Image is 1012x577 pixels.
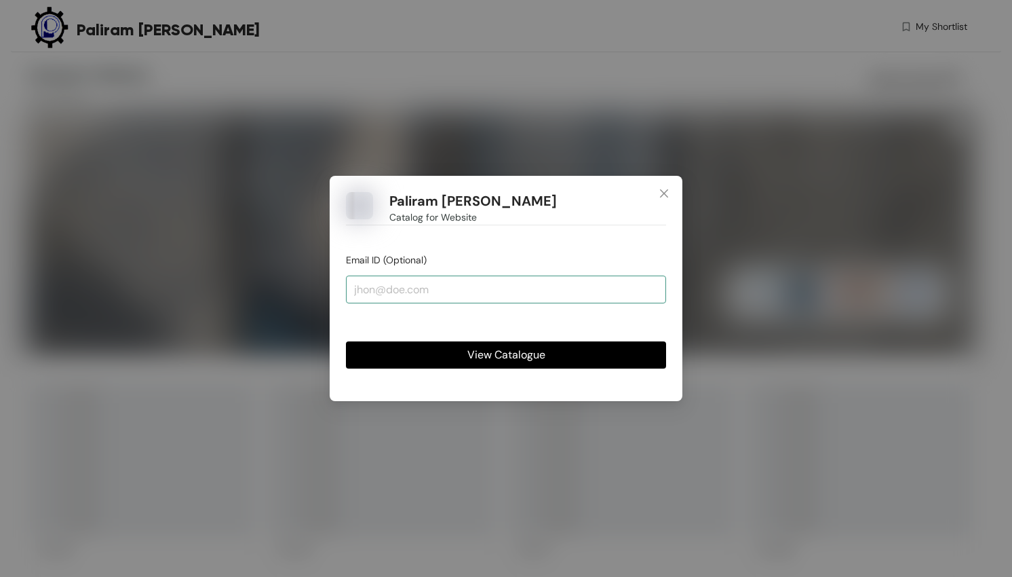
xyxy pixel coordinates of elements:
[346,341,666,369] button: View Catalogue
[389,210,477,225] span: Catalog for Website
[346,192,373,219] img: Buyer Portal
[346,254,427,266] span: Email ID (Optional)
[646,176,682,212] button: Close
[389,193,557,210] h1: Paliram [PERSON_NAME]
[659,188,669,199] span: close
[346,276,666,303] input: jhon@doe.com
[467,346,545,363] span: View Catalogue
